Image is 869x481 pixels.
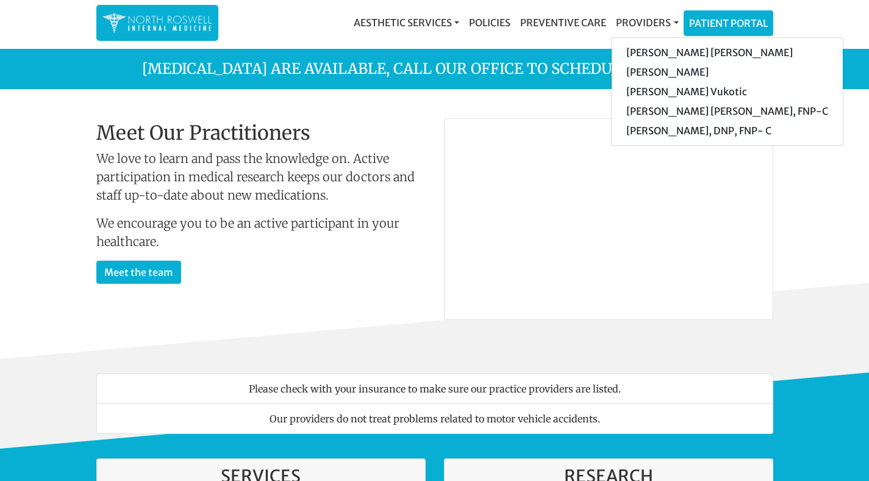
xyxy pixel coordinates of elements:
a: [PERSON_NAME] [612,62,843,82]
a: Aesthetic Services [349,10,464,35]
p: We love to learn and pass the knowledge on. Active participation in medical research keeps our do... [96,150,426,204]
a: [PERSON_NAME] Vukotic [612,82,843,101]
a: Preventive Care [515,10,611,35]
li: Please check with your insurance to make sure our practice providers are listed. [96,374,773,404]
p: We encourage you to be an active participant in your healthcare. [96,214,426,251]
img: North Roswell Internal Medicine [102,11,212,35]
p: [MEDICAL_DATA] are available, call our office to schedule! 770.645.0017 [87,58,782,80]
li: Our providers do not treat problems related to motor vehicle accidents. [96,403,773,434]
a: [PERSON_NAME] [PERSON_NAME] [612,43,843,62]
a: [PERSON_NAME] [PERSON_NAME], FNP-C [612,101,843,121]
a: Meet the team [96,261,181,284]
a: Policies [464,10,515,35]
a: Patient Portal [684,11,773,35]
a: [PERSON_NAME], DNP, FNP- C [612,121,843,140]
h2: Meet Our Practitioners [96,121,426,145]
a: Providers [611,10,683,35]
